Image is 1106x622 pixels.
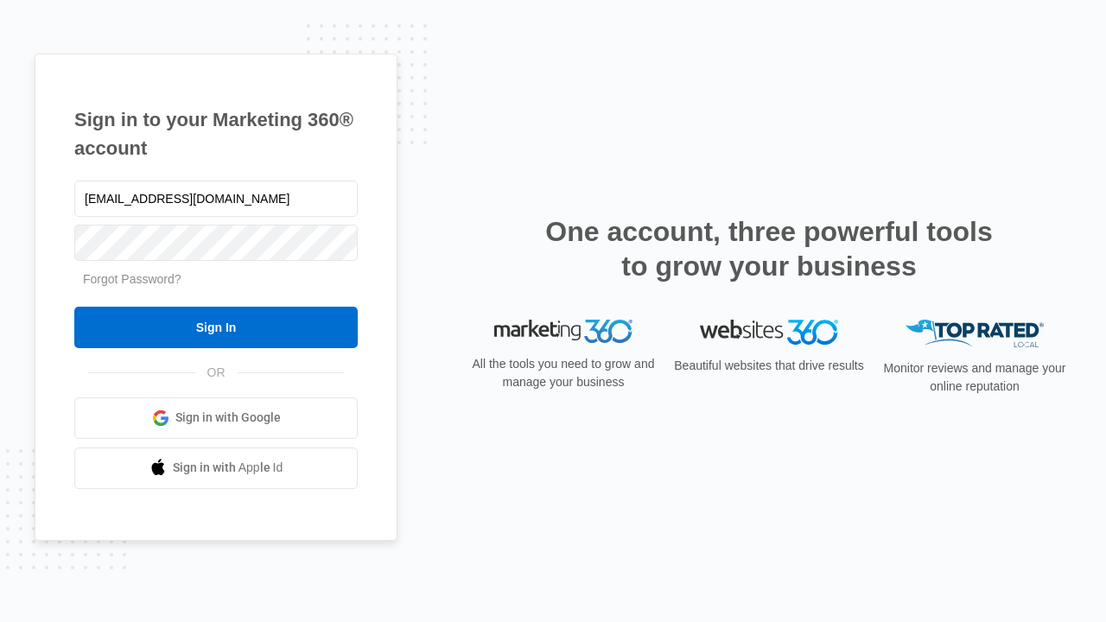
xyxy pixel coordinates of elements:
[540,214,998,283] h2: One account, three powerful tools to grow your business
[74,447,358,489] a: Sign in with Apple Id
[878,359,1071,396] p: Monitor reviews and manage your online reputation
[906,320,1044,348] img: Top Rated Local
[175,409,281,427] span: Sign in with Google
[74,397,358,439] a: Sign in with Google
[74,105,358,162] h1: Sign in to your Marketing 360® account
[195,364,238,382] span: OR
[700,320,838,345] img: Websites 360
[672,357,866,375] p: Beautiful websites that drive results
[74,181,358,217] input: Email
[83,272,181,286] a: Forgot Password?
[74,307,358,348] input: Sign In
[494,320,632,344] img: Marketing 360
[173,459,283,477] span: Sign in with Apple Id
[467,355,660,391] p: All the tools you need to grow and manage your business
